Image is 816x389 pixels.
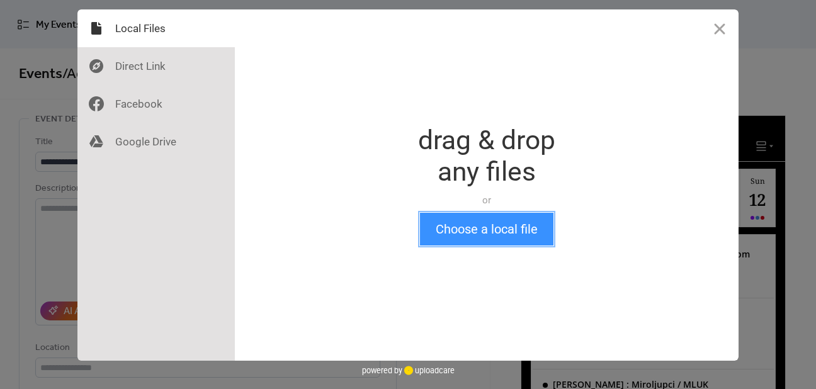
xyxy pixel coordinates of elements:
button: Choose a local file [420,213,553,245]
div: drag & drop any files [418,125,555,188]
div: Facebook [77,85,235,123]
div: Direct Link [77,47,235,85]
a: uploadcare [402,366,455,375]
div: Local Files [77,9,235,47]
button: Close [701,9,739,47]
div: powered by [362,361,455,380]
div: or [418,194,555,206]
div: Google Drive [77,123,235,161]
